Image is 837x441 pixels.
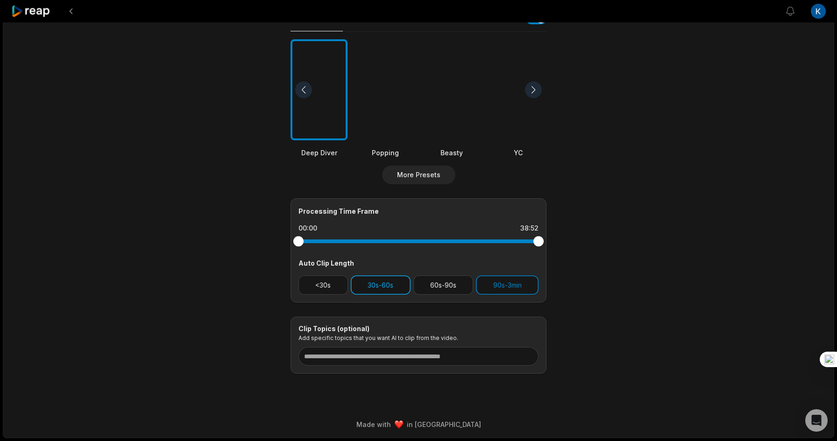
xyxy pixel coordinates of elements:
img: heart emoji [395,420,403,429]
div: Auto Clip Length [298,258,539,268]
div: 00:00 [298,224,317,233]
button: 60s-90s [413,275,474,295]
div: Popping [357,148,414,158]
div: Clip Topics (optional) [298,325,539,333]
div: Open Intercom Messenger [805,409,828,432]
div: Beasty [423,148,480,158]
div: 38:52 [520,224,539,233]
img: one_i.png [824,354,834,364]
div: Processing Time Frame [298,206,539,216]
button: 30s-60s [351,275,411,295]
p: Add specific topics that you want AI to clip from the video. [298,334,539,341]
button: 90s-3min [476,275,539,295]
div: Deep Diver [291,148,348,158]
button: <30s [298,275,348,295]
button: More Presets [382,166,455,184]
div: YC [489,148,546,158]
div: Made with in [GEOGRAPHIC_DATA] [12,419,825,429]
